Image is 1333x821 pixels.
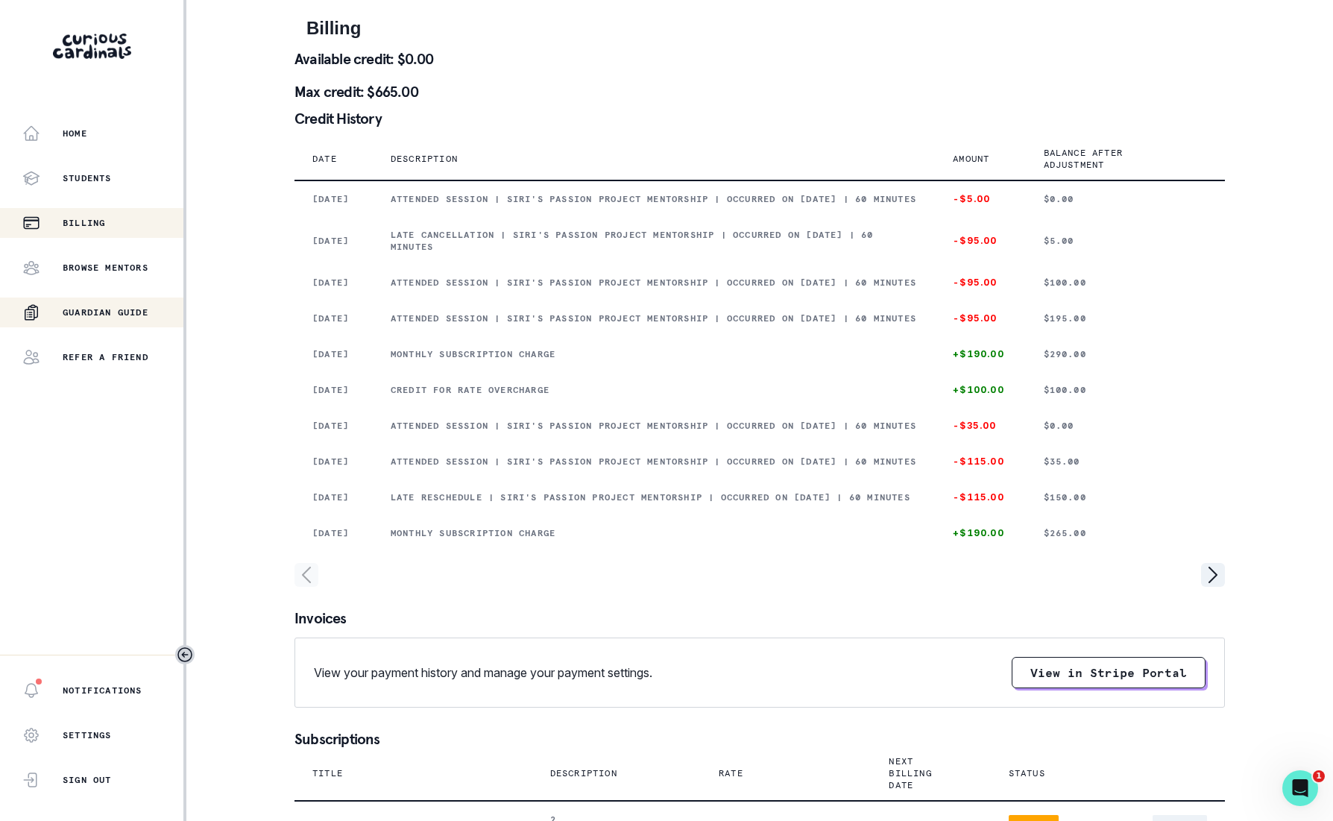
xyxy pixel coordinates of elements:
p: Available credit: $0.00 [294,51,1225,66]
p: Attended session | Siri's Passion Project Mentorship | Occurred on [DATE] | 60 minutes [391,456,917,468]
p: $0.00 [1044,193,1208,205]
p: $195.00 [1044,312,1208,324]
p: Status [1009,767,1045,779]
p: Rate [719,767,743,779]
p: [DATE] [312,491,355,503]
p: Billing [63,217,105,229]
p: Description [391,153,458,165]
p: Attended session | Siri's Passion Project Mentorship | Occurred on [DATE] | 60 minutes [391,420,917,432]
p: $150.00 [1044,491,1208,503]
p: View your payment history and manage your payment settings. [314,664,652,682]
p: Attended session | Siri's Passion Project Mentorship | Occurred on [DATE] | 60 minutes [391,277,917,289]
p: [DATE] [312,235,355,247]
p: Sign Out [63,774,112,786]
p: Late cancellation | Siri's Passion Project Mentorship | Occurred on [DATE] | 60 minutes [391,229,917,253]
p: Amount [953,153,989,165]
p: [DATE] [312,527,355,539]
p: -$95.00 [953,277,1007,289]
p: $100.00 [1044,277,1208,289]
p: $290.00 [1044,348,1208,360]
p: Date [312,153,337,165]
p: $0.00 [1044,420,1208,432]
svg: page right [1201,563,1225,587]
svg: page left [294,563,318,587]
p: $100.00 [1044,384,1208,396]
p: [DATE] [312,384,355,396]
p: Late reschedule | Siri's Passion Project Mentorship | Occurred on [DATE] | 60 minutes [391,491,917,503]
p: Attended session | Siri's Passion Project Mentorship | Occurred on [DATE] | 60 minutes [391,312,917,324]
p: Browse Mentors [63,262,148,274]
p: Next Billing Date [889,755,954,791]
p: $265.00 [1044,527,1208,539]
p: Students [63,172,112,184]
p: -$115.00 [953,456,1007,468]
p: Credit History [294,111,1225,126]
img: Curious Cardinals Logo [53,34,131,59]
p: Monthly subscription charge [391,348,917,360]
p: CREDIT FOR RATE OVERCHARGE [391,384,917,396]
p: +$100.00 [953,384,1007,396]
p: Monthly subscription charge [391,527,917,539]
p: -$95.00 [953,312,1007,324]
span: 1 [1313,770,1325,782]
p: Settings [63,729,112,741]
p: Home [63,128,87,139]
button: View in Stripe Portal [1012,657,1206,688]
p: Refer a friend [63,351,148,363]
p: [DATE] [312,456,355,468]
p: [DATE] [312,420,355,432]
button: Toggle sidebar [175,645,195,664]
p: [DATE] [312,348,355,360]
p: -$95.00 [953,235,1007,247]
p: -$5.00 [953,193,1007,205]
p: Max credit: $665.00 [294,84,1225,99]
p: Title [312,767,343,779]
p: -$35.00 [953,420,1007,432]
p: [DATE] [312,193,355,205]
p: -$115.00 [953,491,1007,503]
p: Subscriptions [294,732,1225,746]
p: Balance after adjustment [1044,147,1190,171]
p: +$190.00 [953,348,1007,360]
h2: Billing [306,18,1213,40]
p: +$190.00 [953,527,1007,539]
iframe: Intercom live chat [1282,770,1318,806]
p: Attended session | Siri's Passion Project Mentorship | Occurred on [DATE] | 60 minutes [391,193,917,205]
p: $5.00 [1044,235,1208,247]
p: Guardian Guide [63,306,148,318]
p: Description [550,767,617,779]
p: $35.00 [1044,456,1208,468]
p: Notifications [63,685,142,696]
p: Invoices [294,611,1225,626]
p: [DATE] [312,277,355,289]
p: [DATE] [312,312,355,324]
